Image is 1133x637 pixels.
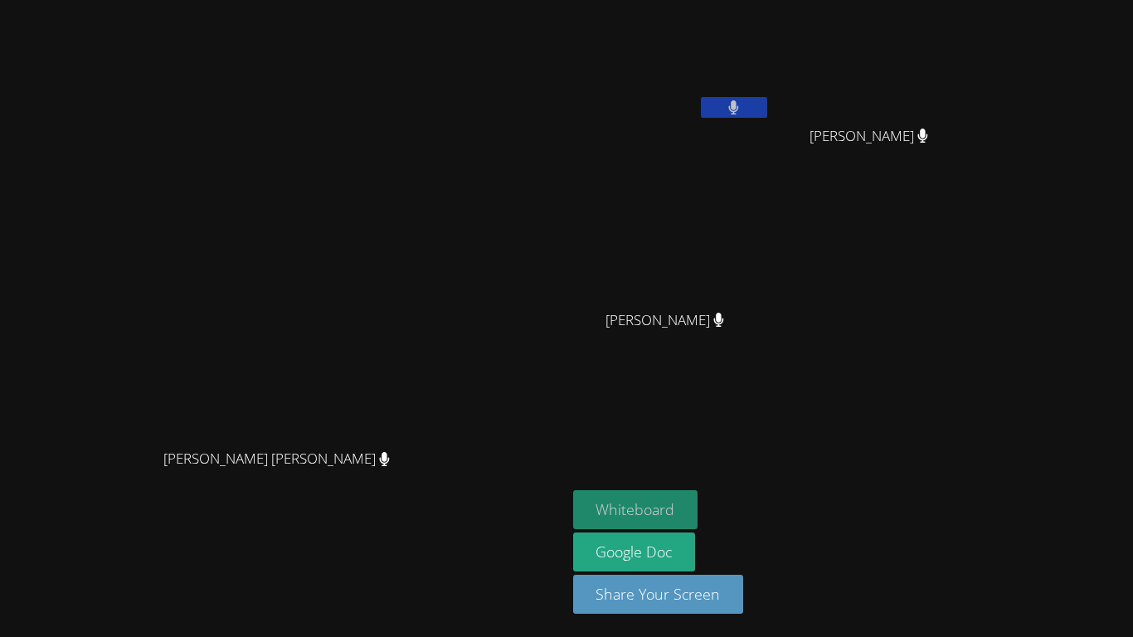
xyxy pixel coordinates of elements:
span: [PERSON_NAME] [605,309,724,333]
button: Share Your Screen [573,575,744,614]
span: [PERSON_NAME] [810,124,928,148]
a: Google Doc [573,532,696,571]
button: Whiteboard [573,490,698,529]
span: [PERSON_NAME] [PERSON_NAME] [163,447,390,471]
